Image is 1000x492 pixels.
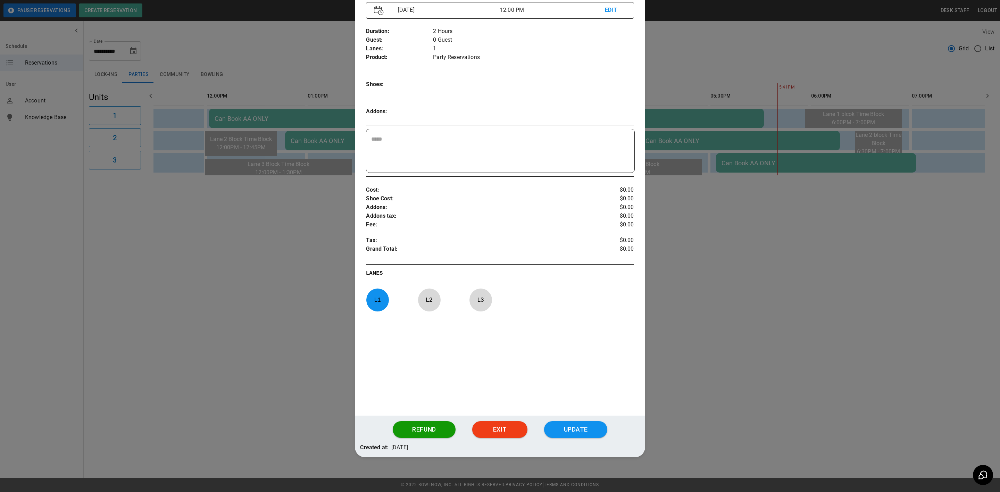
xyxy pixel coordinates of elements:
p: $0.00 [589,245,634,255]
p: 2 Hours [433,27,634,36]
p: [DATE] [395,6,500,14]
p: EDIT [605,6,626,15]
p: Grand Total : [366,245,589,255]
button: Refund [393,421,456,438]
p: Addons : [366,203,589,212]
p: Shoes : [366,80,433,89]
p: Lanes : [366,44,433,53]
p: [DATE] [391,443,408,452]
p: $0.00 [589,186,634,194]
p: 0 Guest [433,36,634,44]
p: Addons tax : [366,212,589,220]
p: $0.00 [589,212,634,220]
p: $0.00 [589,220,634,229]
p: L 1 [366,292,389,308]
button: Update [544,421,607,438]
p: Created at: [360,443,389,452]
p: Fee : [366,220,589,229]
button: Exit [472,421,527,438]
p: 1 [433,44,634,53]
p: L 3 [469,292,492,308]
p: L 2 [418,292,441,308]
p: Shoe Cost : [366,194,589,203]
p: $0.00 [589,194,634,203]
p: Guest : [366,36,433,44]
img: Vector [374,6,384,15]
p: $0.00 [589,236,634,245]
p: LANES [366,269,634,279]
p: Duration : [366,27,433,36]
p: Party Reservations [433,53,634,62]
p: Tax : [366,236,589,245]
p: Cost : [366,186,589,194]
p: $0.00 [589,203,634,212]
p: Product : [366,53,433,62]
p: Addons : [366,107,433,116]
p: 12:00 PM [500,6,605,14]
